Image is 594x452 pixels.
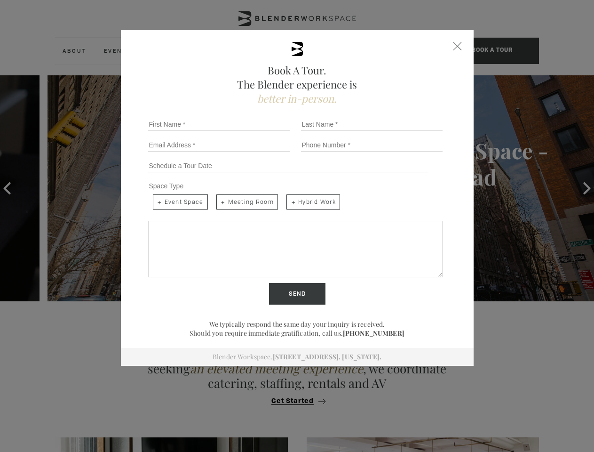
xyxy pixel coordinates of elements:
div: Close form [453,42,462,50]
h2: Book A Tour. The Blender experience is [144,63,450,105]
a: [STREET_ADDRESS]. [US_STATE]. [273,352,381,361]
span: Event Space [153,194,208,210]
div: Blender Workspace. [121,348,474,366]
a: [PHONE_NUMBER] [343,329,404,338]
span: Meeting Room [216,194,278,210]
input: Phone Number * [301,138,443,152]
p: We typically respond the same day your inquiry is received. [144,320,450,329]
input: Send [269,283,325,305]
p: Should you require immediate gratification, call us. [144,329,450,338]
span: Hybrid Work [286,194,340,210]
input: First Name * [148,118,290,131]
span: better in-person. [257,91,337,105]
span: Space Type [149,182,184,190]
input: Last Name * [301,118,443,131]
input: Email Address * [148,138,290,152]
input: Schedule a Tour Date [148,159,428,172]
